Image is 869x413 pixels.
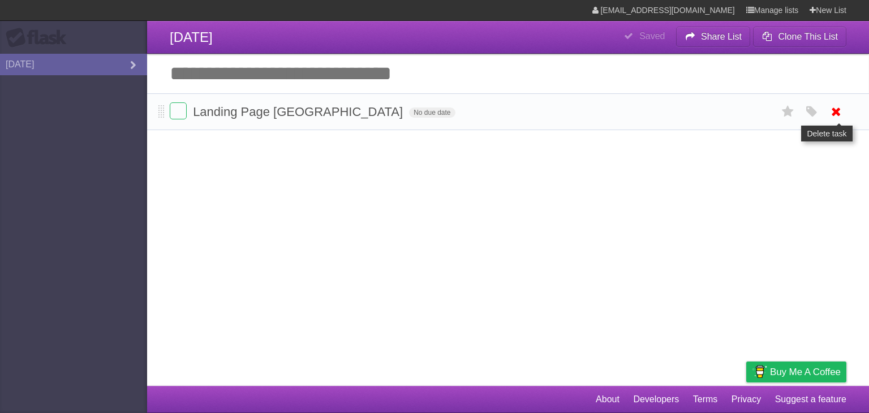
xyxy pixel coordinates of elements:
span: Landing Page [GEOGRAPHIC_DATA] [193,105,406,119]
button: Clone This List [753,27,846,47]
a: Developers [633,389,679,410]
div: Flask [6,28,74,48]
label: Star task [777,102,799,121]
label: Done [170,102,187,119]
b: Share List [701,32,742,41]
img: Buy me a coffee [752,362,767,381]
a: Buy me a coffee [746,362,846,382]
a: Suggest a feature [775,389,846,410]
a: Terms [693,389,718,410]
span: Buy me a coffee [770,362,841,382]
a: Privacy [732,389,761,410]
b: Clone This List [778,32,838,41]
b: Saved [639,31,665,41]
button: Share List [676,27,751,47]
span: No due date [409,107,455,118]
span: [DATE] [170,29,213,45]
a: About [596,389,620,410]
